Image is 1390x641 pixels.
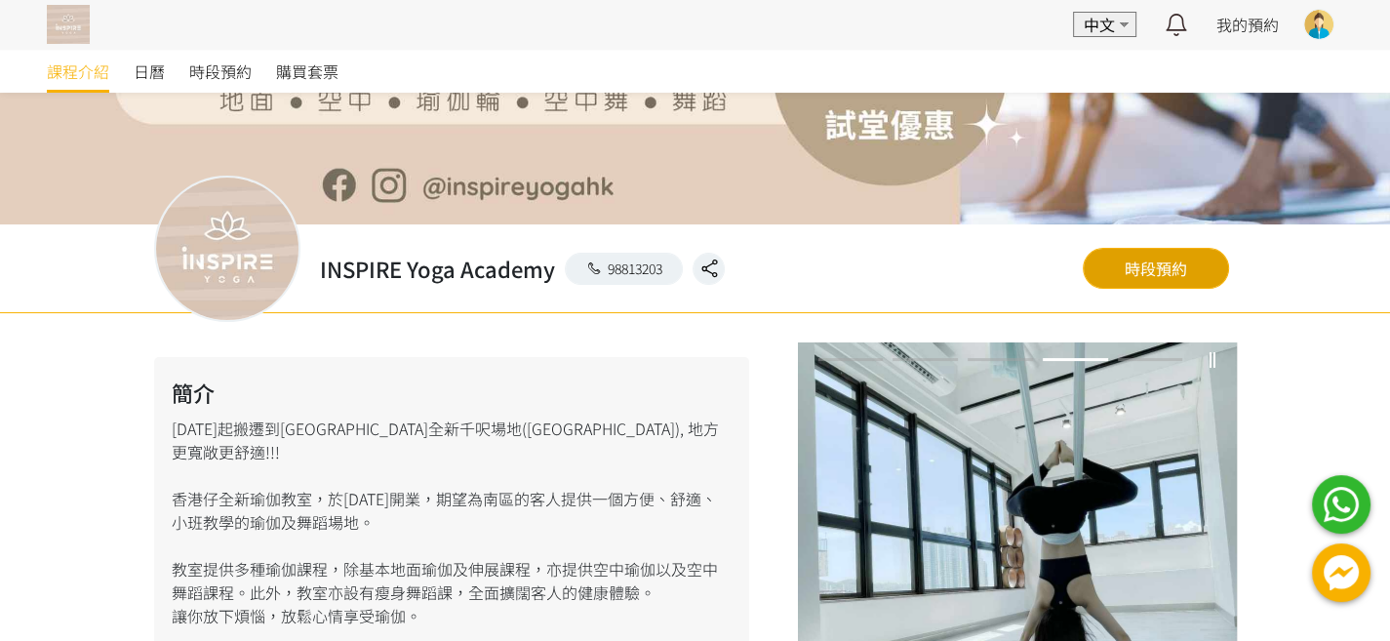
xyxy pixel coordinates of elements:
[189,50,252,93] a: 時段預約
[134,50,165,93] a: 日曆
[276,60,338,83] span: 購買套票
[565,253,684,285] a: 98813203
[1216,13,1279,36] a: 我的預約
[172,377,732,409] h2: 簡介
[320,253,555,285] h2: INSPIRE Yoga Academy
[1083,248,1229,289] a: 時段預約
[189,60,252,83] span: 時段預約
[47,60,109,83] span: 課程介紹
[47,5,90,44] img: T57dtJh47iSJKDtQ57dN6xVUMYY2M0XQuGF02OI4.png
[134,60,165,83] span: 日曆
[47,50,109,93] a: 課程介紹
[276,50,338,93] a: 購買套票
